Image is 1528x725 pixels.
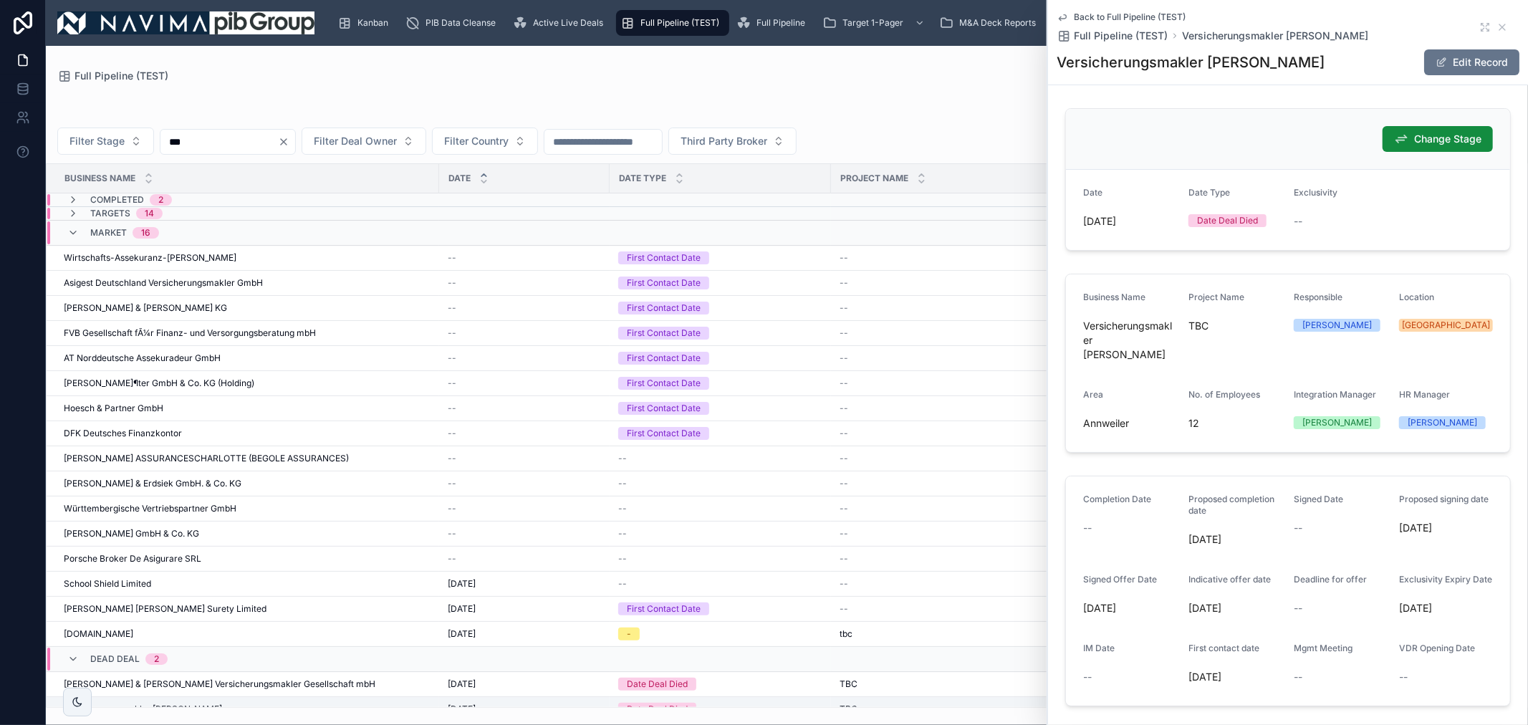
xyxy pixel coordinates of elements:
span: Project Name [840,173,908,184]
span: [DATE] [448,603,476,615]
span: [DATE] [1188,670,1282,684]
span: -- [448,277,456,289]
a: First Contact Date [618,327,822,340]
span: [PERSON_NAME] [PERSON_NAME] Surety Limited [64,603,266,615]
span: Business Name [1083,292,1145,302]
a: M&A Deck Reports [935,10,1065,36]
span: Targets [90,208,130,219]
span: HR Manager [1399,389,1450,400]
span: -- [840,428,848,439]
span: Business Name [64,173,135,184]
a: First Contact Date [618,352,822,365]
span: TBC [1188,319,1282,333]
div: First Contact Date [627,602,701,615]
a: School Shield Limited [64,578,431,590]
a: -- [618,528,822,539]
span: -- [1083,670,1092,684]
span: Full Pipeline [756,17,805,29]
span: [PERSON_NAME] & [PERSON_NAME] KG [64,302,227,314]
a: -- [840,378,1158,389]
a: PIB Data Cleanse [401,10,506,36]
div: scrollable content [326,7,1471,39]
span: DFK Deutsches Finanzkontor [64,428,182,439]
span: [DATE] [1399,601,1493,615]
span: [DATE] [1188,601,1282,615]
span: Completed [90,194,144,206]
div: 2 [158,194,163,206]
span: [PERSON_NAME] & [PERSON_NAME] Versicherungsmakler Gesellschaft mbH [64,678,375,690]
span: Full Pipeline (TEST) [1074,29,1168,43]
span: Versicherungsmakler [PERSON_NAME] [1083,319,1177,362]
a: TBC [840,678,1158,690]
a: Porsche Broker De Asigurare SRL [64,553,431,565]
a: -- [448,277,601,289]
span: -- [448,453,456,464]
a: TBC [840,704,1158,715]
a: First Contact Date [618,302,822,315]
span: Asigest Deutschland Versicherungsmakler GmbH [64,277,263,289]
a: [DATE] [448,678,601,690]
button: Select Button [57,128,154,155]
span: -- [1294,214,1302,229]
span: [DATE] [1083,214,1177,229]
span: Kanban [357,17,388,29]
a: -- [840,503,1158,514]
span: Location [1399,292,1434,302]
a: [PERSON_NAME]¶ter GmbH & Co. KG (Holding) [64,378,431,389]
a: First Contact Date [618,402,822,415]
span: Date [1083,187,1102,198]
span: -- [840,403,848,414]
span: -- [840,553,848,565]
span: School Shield Limited [64,578,151,590]
a: [PERSON_NAME] & [PERSON_NAME] Versicherungsmakler Gesellschaft mbH [64,678,431,690]
a: -- [840,327,1158,339]
a: -- [448,327,601,339]
a: -- [448,302,601,314]
a: DFK Deutsches Finanzkontor [64,428,431,439]
span: Completion Date [1083,494,1151,504]
div: First Contact Date [627,377,701,390]
span: [DATE] [448,578,476,590]
span: VDR Opening Date [1399,643,1475,653]
span: -- [448,302,456,314]
span: -- [618,553,627,565]
a: AT Norddeutsche Assekuradeur GmbH [64,352,431,364]
a: -- [840,252,1158,264]
span: -- [618,478,627,489]
a: -- [618,578,822,590]
span: Date [448,173,471,184]
span: -- [1294,521,1302,535]
span: [DATE] [448,704,476,715]
span: [PERSON_NAME] ASSURANCESCHARLOTTE (BEGOLE ASSURANCES) [64,453,349,464]
a: First Contact Date [618,251,822,264]
span: Versicherungsmakler [PERSON_NAME] [64,704,222,715]
a: [DATE] [448,603,601,615]
span: Annweiler [1083,416,1177,431]
span: Active Live Deals [533,17,603,29]
a: Full Pipeline [732,10,815,36]
span: Württembergische Vertriebspartner GmbH [64,503,236,514]
a: -- [618,503,822,514]
div: First Contact Date [627,277,701,289]
a: tbc [840,628,1158,640]
span: [DATE] [1399,521,1493,535]
span: Market [90,227,127,239]
a: -- [448,252,601,264]
span: PIB Data Cleanse [426,17,496,29]
a: -- [840,453,1158,464]
span: [PERSON_NAME] GmbH & Co. KG [64,528,199,539]
a: [DOMAIN_NAME] [64,628,431,640]
span: Proposed completion date [1188,494,1274,516]
button: Change Stage [1383,126,1493,152]
span: Responsible [1294,292,1342,302]
span: 12 [1188,416,1282,431]
a: - [618,628,822,640]
span: -- [1294,670,1302,684]
span: Filter Country [444,134,509,148]
span: Integration Manager [1294,389,1376,400]
span: [PERSON_NAME] & Erdsiek GmbH. & Co. KG [64,478,241,489]
span: -- [840,252,848,264]
span: Dead Deal [90,653,140,665]
span: -- [840,578,848,590]
a: -- [448,428,601,439]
